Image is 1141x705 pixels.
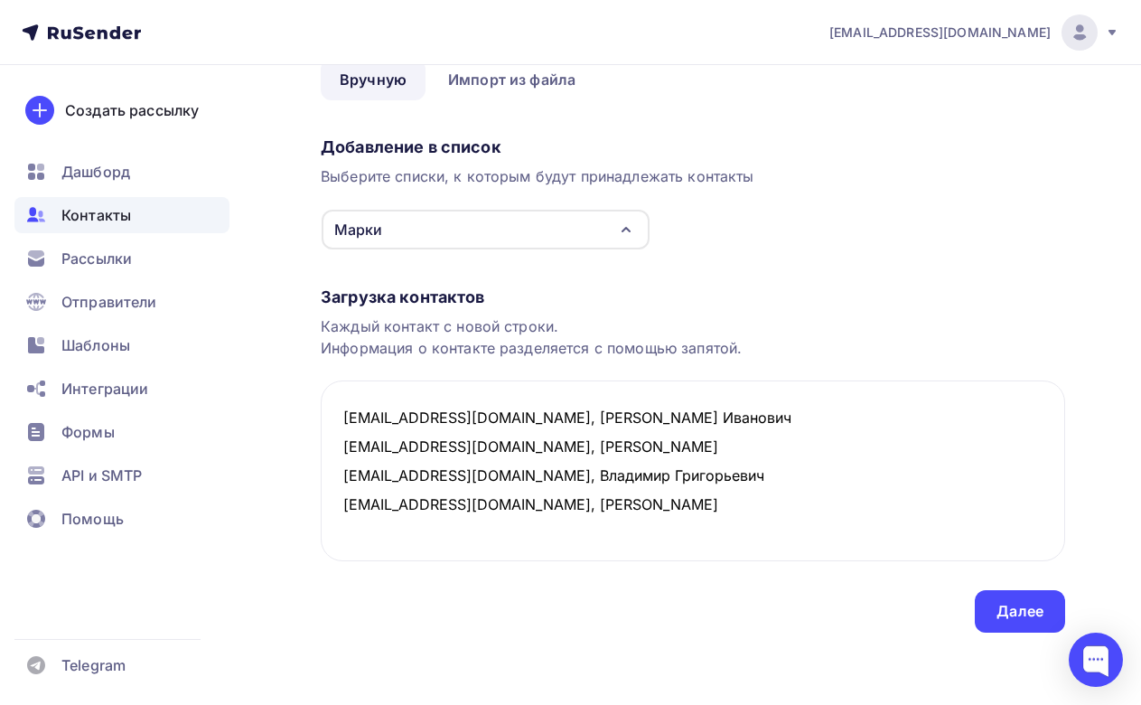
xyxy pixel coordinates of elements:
[61,465,142,486] span: API и SMTP
[14,240,229,277] a: Рассылки
[14,197,229,233] a: Контакты
[321,59,426,100] a: Вручную
[429,59,594,100] a: Импорт из файла
[65,99,199,121] div: Создать рассылку
[334,219,382,240] div: Марки
[14,327,229,363] a: Шаблоны
[321,287,1065,308] div: Загрузка контактов
[14,284,229,320] a: Отправители
[14,154,229,190] a: Дашборд
[61,291,157,313] span: Отправители
[321,136,1065,158] div: Добавление в список
[61,204,131,226] span: Контакты
[61,378,148,399] span: Интеграции
[61,508,124,530] span: Помощь
[61,334,130,356] span: Шаблоны
[61,654,126,676] span: Telegram
[829,14,1119,51] a: [EMAIL_ADDRESS][DOMAIN_NAME]
[321,315,1065,359] div: Каждый контакт с новой строки. Информация о контакте разделяется с помощью запятой.
[996,601,1043,622] div: Далее
[829,23,1051,42] span: [EMAIL_ADDRESS][DOMAIN_NAME]
[61,421,115,443] span: Формы
[61,248,132,269] span: Рассылки
[14,414,229,450] a: Формы
[61,161,130,183] span: Дашборд
[321,165,1065,187] div: Выберите списки, к которым будут принадлежать контакты
[321,209,650,250] button: Марки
